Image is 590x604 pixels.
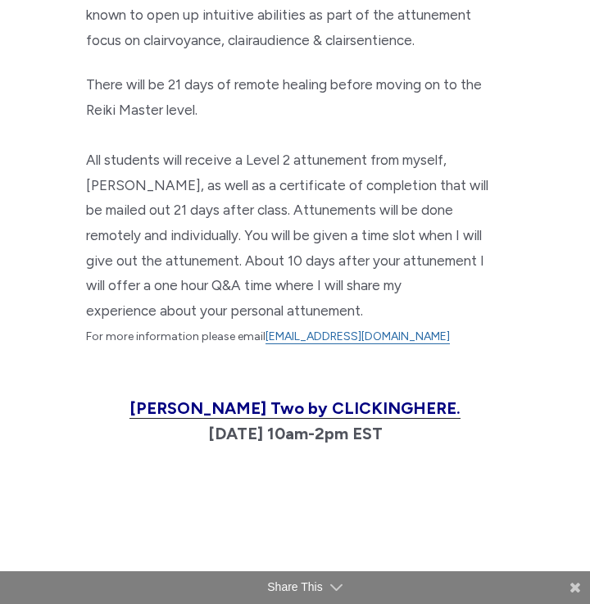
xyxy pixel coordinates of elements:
[413,398,461,418] span: HERE.
[86,152,488,343] span: All students will receive a Level 2 attunement from myself, [PERSON_NAME], as well as a certifica...
[86,72,504,350] p: There will be 21 days of remote healing before moving on to the Reiki Master level.
[129,398,461,418] span: [PERSON_NAME] Two by CLICKING
[208,424,383,443] strong: [DATE] 10am-2pm EST
[265,329,450,344] a: [EMAIL_ADDRESS][DOMAIN_NAME]
[86,329,450,344] span: For more information please email
[129,398,461,419] a: [PERSON_NAME] Two by CLICKINGHERE.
